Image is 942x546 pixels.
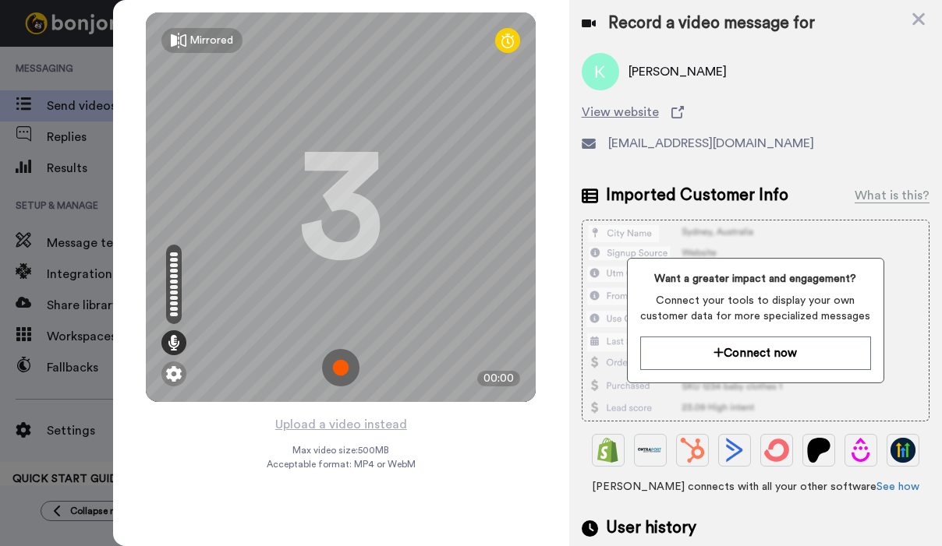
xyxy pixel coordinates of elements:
[640,271,871,287] span: Want a greater impact and engagement?
[322,349,359,386] img: ic_record_start.svg
[596,438,621,463] img: Shopify
[608,134,814,153] span: [EMAIL_ADDRESS][DOMAIN_NAME]
[640,293,871,324] span: Connect your tools to display your own customer data for more specialized messages
[722,438,747,463] img: ActiveCampaign
[848,438,873,463] img: Drip
[298,149,384,266] div: 3
[582,479,930,495] span: [PERSON_NAME] connects with all your other software
[680,438,705,463] img: Hubspot
[606,184,788,207] span: Imported Customer Info
[876,481,919,492] a: See how
[582,103,930,122] a: View website
[267,458,416,470] span: Acceptable format: MP4 or WebM
[271,414,412,435] button: Upload a video instead
[638,438,663,463] img: Ontraport
[806,438,831,463] img: Patreon
[582,103,659,122] span: View website
[292,444,389,456] span: Max video size: 500 MB
[764,438,789,463] img: ConvertKit
[477,371,520,386] div: 00:00
[855,186,930,205] div: What is this?
[891,438,915,463] img: GoHighLevel
[640,336,871,370] button: Connect now
[606,516,696,540] span: User history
